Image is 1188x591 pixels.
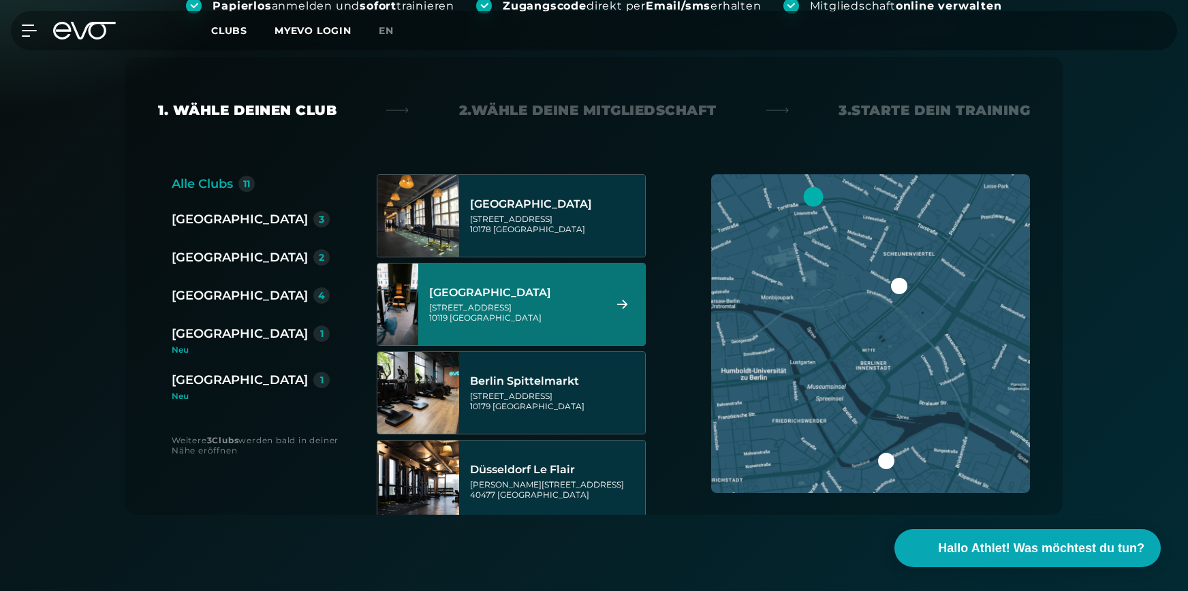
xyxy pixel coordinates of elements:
div: [STREET_ADDRESS] 10119 [GEOGRAPHIC_DATA] [429,302,600,323]
span: en [379,25,394,37]
div: Neu [172,392,330,400]
span: Hallo Athlet! Was möchtest du tun? [938,539,1144,558]
span: Clubs [211,25,247,37]
div: [GEOGRAPHIC_DATA] [172,210,308,229]
div: Weitere werden bald in deiner Nähe eröffnen [172,435,349,456]
img: Berlin Spittelmarkt [377,352,459,434]
div: 3. Starte dein Training [839,101,1030,120]
img: Düsseldorf Le Flair [377,441,459,522]
div: [STREET_ADDRESS] 10178 [GEOGRAPHIC_DATA] [470,214,641,234]
div: [GEOGRAPHIC_DATA] [172,286,308,305]
div: Düsseldorf Le Flair [470,463,641,477]
a: Clubs [211,24,275,37]
div: Alle Clubs [172,174,233,193]
div: [GEOGRAPHIC_DATA] [172,324,308,343]
div: 3 [319,214,324,224]
a: MYEVO LOGIN [275,25,351,37]
div: Neu [172,346,341,354]
div: 1 [320,375,324,385]
div: [GEOGRAPHIC_DATA] [429,286,600,300]
a: en [379,23,410,39]
div: [GEOGRAPHIC_DATA] [172,248,308,267]
div: 4 [318,291,325,300]
div: Berlin Spittelmarkt [470,374,641,388]
strong: 3 [207,435,213,445]
div: [GEOGRAPHIC_DATA] [470,197,641,211]
button: Hallo Athlet! Was möchtest du tun? [894,529,1161,567]
div: 1 [320,329,324,338]
img: map [711,174,1030,493]
div: [GEOGRAPHIC_DATA] [172,370,308,389]
div: [PERSON_NAME][STREET_ADDRESS] 40477 [GEOGRAPHIC_DATA] [470,479,641,500]
strong: Clubs [212,435,238,445]
div: 1. Wähle deinen Club [158,101,337,120]
div: 2. Wähle deine Mitgliedschaft [459,101,717,120]
img: Berlin Rosenthaler Platz [357,263,439,345]
img: Berlin Alexanderplatz [377,175,459,257]
div: 2 [319,253,324,262]
div: [STREET_ADDRESS] 10179 [GEOGRAPHIC_DATA] [470,391,641,411]
div: 11 [243,179,250,189]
